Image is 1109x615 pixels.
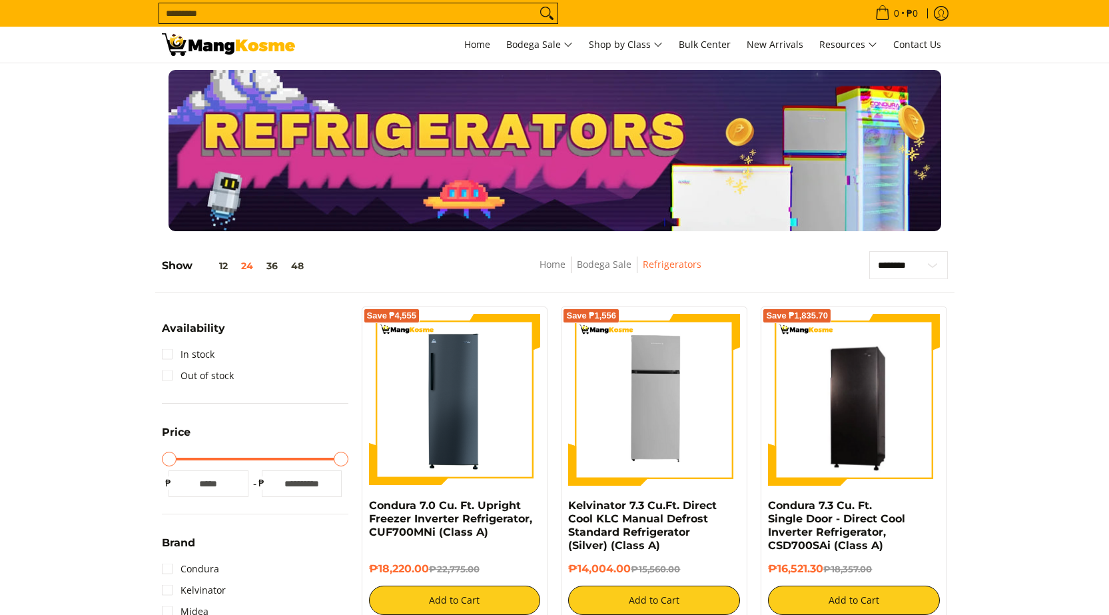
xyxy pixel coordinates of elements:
[823,564,872,574] del: ₱18,357.00
[887,27,948,63] a: Contact Us
[260,261,284,271] button: 36
[162,323,225,334] span: Availability
[768,499,905,552] a: Condura 7.3 Cu. Ft. Single Door - Direct Cool Inverter Refrigerator, CSD700SAi (Class A)
[819,37,877,53] span: Resources
[568,562,740,576] h6: ₱14,004.00
[568,499,717,552] a: Kelvinator 7.3 Cu.Ft. Direct Cool KLC Manual Defrost Standard Refrigerator (Silver) (Class A)
[162,427,190,448] summary: Open
[589,37,663,53] span: Shop by Class
[768,562,940,576] h6: ₱16,521.30
[284,261,310,271] button: 48
[192,261,234,271] button: 12
[643,258,701,271] a: Refrigerators
[540,258,565,271] a: Home
[672,27,737,63] a: Bulk Center
[905,9,920,18] span: ₱0
[367,312,417,320] span: Save ₱4,555
[162,365,234,386] a: Out of stock
[536,3,557,23] button: Search
[162,580,226,601] a: Kelvinator
[369,314,541,486] img: Condura 7.0 Cu. Ft. Upright Freezer Inverter Refrigerator, CUF700MNi (Class A)
[568,314,740,486] img: Kelvinator 7.3 Cu.Ft. Direct Cool KLC Manual Defrost Standard Refrigerator (Silver) (Class A)
[577,258,631,271] a: Bodega Sale
[893,38,941,51] span: Contact Us
[500,27,579,63] a: Bodega Sale
[369,562,541,576] h6: ₱18,220.00
[162,259,310,273] h5: Show
[631,564,680,574] del: ₱15,560.00
[162,558,219,580] a: Condura
[766,312,828,320] span: Save ₱1,835.70
[255,476,268,490] span: ₱
[568,586,740,615] button: Add to Cart
[740,27,810,63] a: New Arrivals
[747,38,803,51] span: New Arrivals
[162,344,214,365] a: In stock
[768,316,940,484] img: Condura 7.3 Cu. Ft. Single Door - Direct Cool Inverter Refrigerator, CSD700SAi (Class A)
[162,33,295,56] img: Bodega Sale Refrigerator l Mang Kosme: Home Appliances Warehouse Sale
[582,27,669,63] a: Shop by Class
[506,37,573,53] span: Bodega Sale
[369,586,541,615] button: Add to Cart
[162,427,190,438] span: Price
[162,538,195,548] span: Brand
[892,9,901,18] span: 0
[566,312,616,320] span: Save ₱1,556
[369,499,532,538] a: Condura 7.0 Cu. Ft. Upright Freezer Inverter Refrigerator, CUF700MNi (Class A)
[442,257,799,287] nav: Breadcrumbs
[464,38,490,51] span: Home
[679,38,731,51] span: Bulk Center
[234,261,260,271] button: 24
[813,27,884,63] a: Resources
[162,538,195,558] summary: Open
[429,564,480,574] del: ₱22,775.00
[162,323,225,344] summary: Open
[458,27,497,63] a: Home
[871,6,922,21] span: •
[308,27,948,63] nav: Main Menu
[768,586,940,615] button: Add to Cart
[162,476,175,490] span: ₱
